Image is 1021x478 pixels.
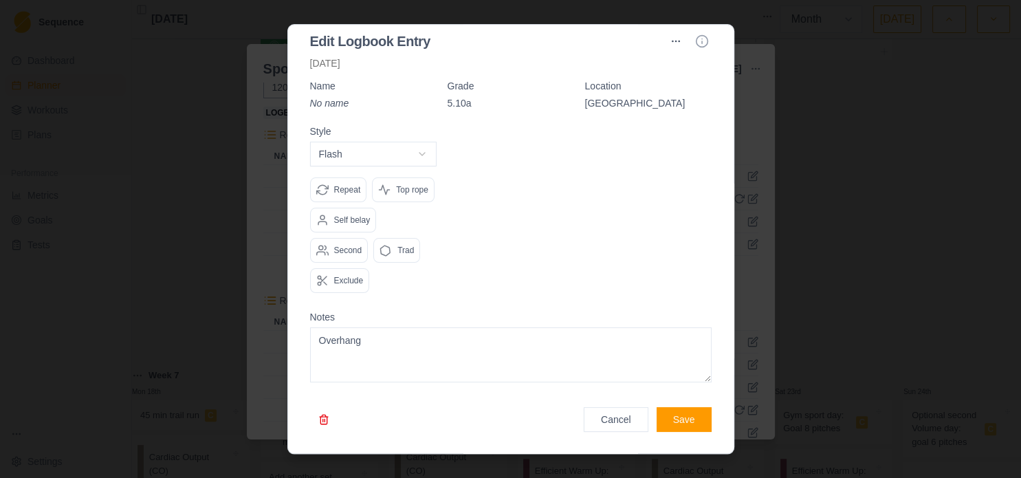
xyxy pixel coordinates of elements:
[657,407,712,432] button: Save
[585,96,712,110] p: [GEOGRAPHIC_DATA]
[334,244,362,257] p: Second
[448,81,474,91] label: Grade
[334,184,361,196] p: Repeat
[310,32,430,51] h2: Edit Logbook Entry
[584,407,648,432] button: Cancel
[585,81,712,91] label: Location
[310,312,712,322] label: Notes
[448,96,574,110] p: 5.10a
[397,244,414,257] p: Trad
[310,96,437,110] p: No name
[396,184,428,196] p: Top rope
[310,56,712,70] p: [DATE]
[310,81,437,91] label: Name
[334,274,364,287] p: Exclude
[310,127,437,136] label: Style
[334,214,371,226] p: Self belay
